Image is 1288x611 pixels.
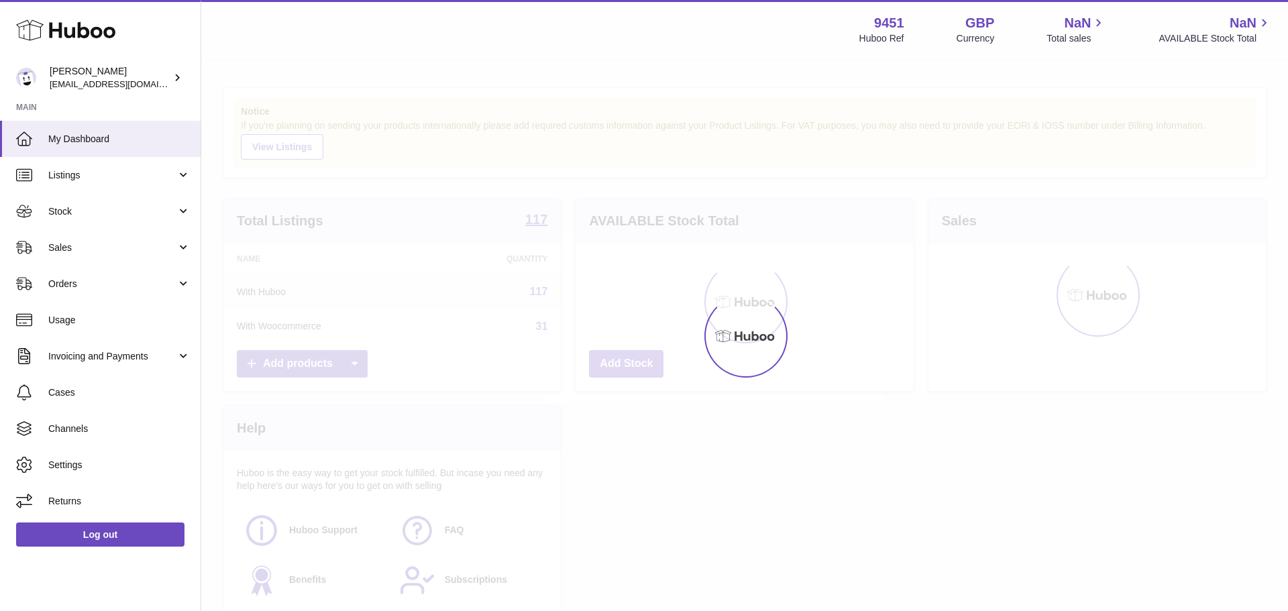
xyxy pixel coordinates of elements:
[48,169,176,182] span: Listings
[1159,14,1272,45] a: NaN AVAILABLE Stock Total
[50,78,197,89] span: [EMAIL_ADDRESS][DOMAIN_NAME]
[48,423,191,435] span: Channels
[859,32,904,45] div: Huboo Ref
[16,68,36,88] img: internalAdmin-9451@internal.huboo.com
[1046,14,1106,45] a: NaN Total sales
[48,459,191,471] span: Settings
[48,278,176,290] span: Orders
[1230,14,1256,32] span: NaN
[48,241,176,254] span: Sales
[957,32,995,45] div: Currency
[1064,14,1091,32] span: NaN
[48,133,191,146] span: My Dashboard
[48,495,191,508] span: Returns
[1046,32,1106,45] span: Total sales
[50,65,170,91] div: [PERSON_NAME]
[48,350,176,363] span: Invoicing and Payments
[48,205,176,218] span: Stock
[48,314,191,327] span: Usage
[1159,32,1272,45] span: AVAILABLE Stock Total
[965,14,994,32] strong: GBP
[16,522,184,547] a: Log out
[48,386,191,399] span: Cases
[874,14,904,32] strong: 9451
